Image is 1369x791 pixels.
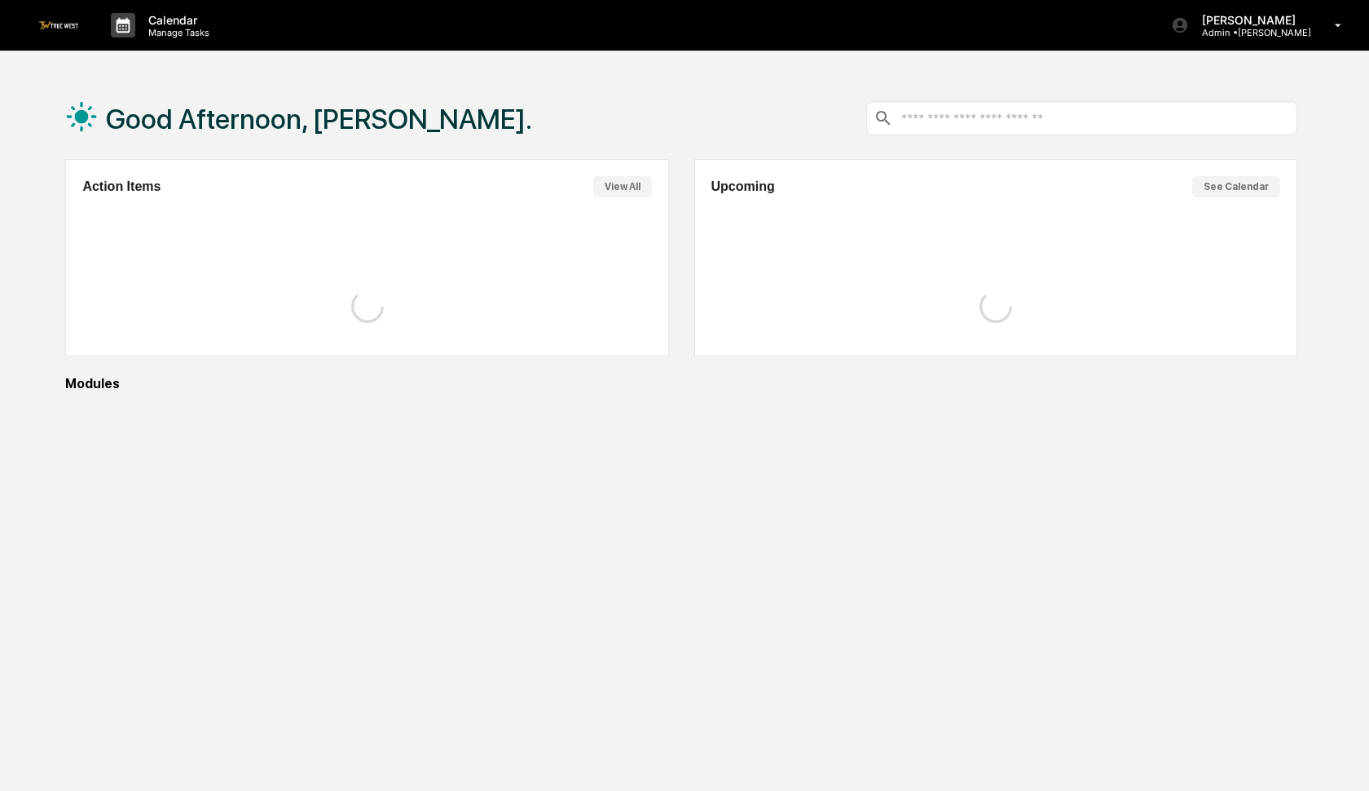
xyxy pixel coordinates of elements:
[711,179,775,194] h2: Upcoming
[135,13,218,27] p: Calendar
[135,27,218,38] p: Manage Tasks
[82,179,161,194] h2: Action Items
[1189,27,1311,38] p: Admin • [PERSON_NAME]
[593,176,652,197] button: View All
[65,376,1297,391] div: Modules
[39,21,78,29] img: logo
[106,103,532,135] h1: Good Afternoon, [PERSON_NAME].
[1189,13,1311,27] p: [PERSON_NAME]
[1192,176,1280,197] button: See Calendar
